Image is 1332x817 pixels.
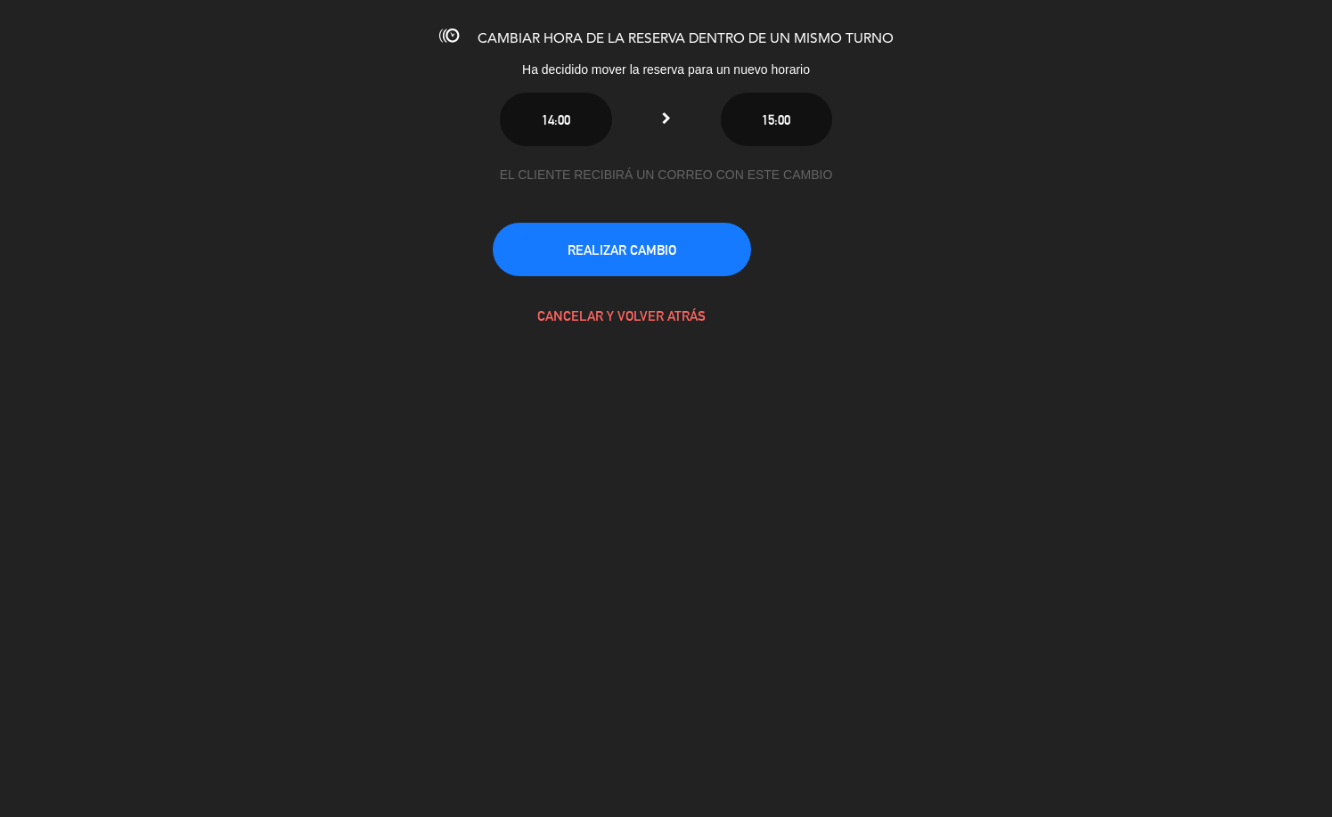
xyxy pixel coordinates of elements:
div: Ha decidido mover la reserva para un nuevo horario [372,60,960,80]
button: 14:00 [500,93,611,146]
span: 15:00 [762,112,790,127]
div: EL CLIENTE RECIBIRÁ UN CORREO CON ESTE CAMBIO [493,165,840,185]
button: REALIZAR CAMBIO [493,223,751,276]
button: CANCELAR Y VOLVER ATRÁS [493,289,751,342]
span: 14:00 [542,112,570,127]
button: 15:00 [721,93,832,146]
span: CAMBIAR HORA DE LA RESERVA DENTRO DE UN MISMO TURNO [478,32,894,46]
